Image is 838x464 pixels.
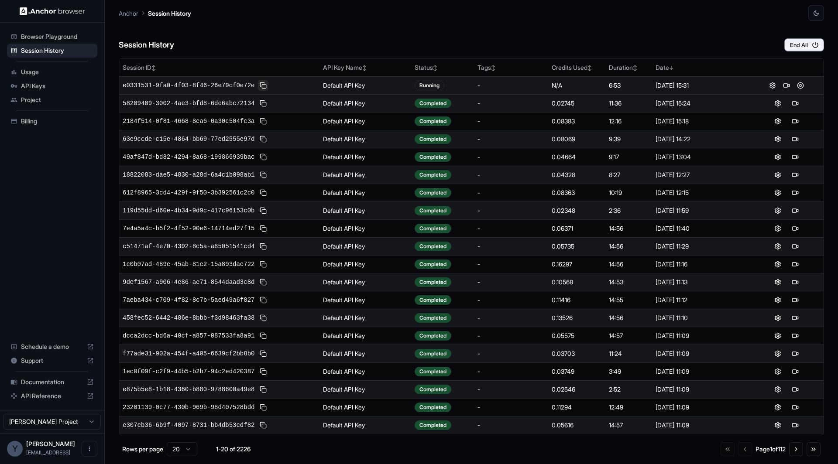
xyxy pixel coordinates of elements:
[609,188,648,197] div: 10:19
[21,32,94,41] span: Browser Playground
[415,206,451,215] div: Completed
[7,389,97,403] div: API Reference
[552,206,602,215] div: 0.02348
[552,367,602,376] div: 0.03749
[552,278,602,287] div: 0.10568
[122,445,163,454] p: Rows per page
[21,82,94,90] span: API Keys
[123,117,254,126] span: 2184f514-0f81-4668-8ea6-0a30c504fc3a
[477,135,545,143] div: -
[415,295,451,305] div: Completed
[633,65,637,71] span: ↕
[552,99,602,108] div: 0.02745
[415,188,451,198] div: Completed
[415,420,451,430] div: Completed
[477,242,545,251] div: -
[609,278,648,287] div: 14:53
[415,277,451,287] div: Completed
[656,421,746,430] div: [DATE] 11:09
[319,219,411,237] td: Default API Key
[7,30,97,44] div: Browser Playground
[656,188,746,197] div: [DATE] 12:15
[552,260,602,269] div: 0.16297
[656,99,746,108] div: [DATE] 15:24
[552,224,602,233] div: 0.06371
[319,76,411,94] td: Default API Key
[477,403,545,412] div: -
[123,331,254,340] span: dcca2dcc-bd6a-40cf-a857-087533fa8a91
[609,349,648,358] div: 11:24
[415,224,451,233] div: Completed
[477,331,545,340] div: -
[609,421,648,430] div: 14:57
[609,385,648,394] div: 2:52
[669,65,673,71] span: ↓
[477,349,545,358] div: -
[552,63,602,72] div: Credits Used
[552,153,602,161] div: 0.04664
[20,7,85,15] img: Anchor Logo
[123,242,254,251] span: c51471af-4e70-4392-8c5a-a85051541cd4
[148,9,191,18] p: Session History
[7,114,97,128] div: Billing
[552,135,602,143] div: 0.08069
[7,441,23,457] div: Y
[415,81,444,90] div: Running
[123,81,254,90] span: e0331531-9fa0-4f03-8f46-26e79cf0e72e
[319,362,411,380] td: Default API Key
[415,170,451,180] div: Completed
[609,314,648,322] div: 14:56
[656,153,746,161] div: [DATE] 13:04
[609,242,648,251] div: 14:56
[609,296,648,304] div: 14:55
[123,188,254,197] span: 612f8965-3cd4-429f-9f50-3b392561c2c0
[415,259,451,269] div: Completed
[552,81,602,90] div: N/A
[123,296,254,304] span: 7aeba434-c709-4f82-8c7b-5aed49a6f827
[319,201,411,219] td: Default API Key
[21,96,94,104] span: Project
[415,367,451,376] div: Completed
[433,65,437,71] span: ↕
[123,403,254,412] span: 23201139-0c77-430b-969b-98d407528bdd
[477,260,545,269] div: -
[415,331,451,341] div: Completed
[26,449,70,456] span: yuma@o-mega.ai
[319,273,411,291] td: Default API Key
[552,171,602,179] div: 0.04328
[477,367,545,376] div: -
[119,8,191,18] nav: breadcrumb
[319,416,411,434] td: Default API Key
[477,63,545,72] div: Tags
[21,342,83,351] span: Schedule a demo
[7,44,97,58] div: Session History
[656,296,746,304] div: [DATE] 11:12
[123,206,254,215] span: 119d55dd-d60e-4b34-9d9c-417c96153c0b
[552,314,602,322] div: 0.13526
[656,171,746,179] div: [DATE] 12:27
[319,184,411,201] td: Default API Key
[415,63,471,72] div: Status
[656,331,746,340] div: [DATE] 11:09
[609,135,648,143] div: 9:39
[477,153,545,161] div: -
[552,385,602,394] div: 0.02546
[123,385,254,394] span: e875b5e8-1b18-4360-b880-9788600a49e8
[21,117,94,126] span: Billing
[656,135,746,143] div: [DATE] 14:22
[123,224,254,233] span: 7e4a5a4c-b5f2-4f52-90e6-14714ed27f15
[415,152,451,162] div: Completed
[151,65,156,71] span: ↕
[415,349,451,358] div: Completed
[319,166,411,184] td: Default API Key
[415,403,451,412] div: Completed
[21,356,83,365] span: Support
[609,206,648,215] div: 2:36
[211,445,255,454] div: 1-20 of 2226
[477,385,545,394] div: -
[21,68,94,76] span: Usage
[319,94,411,112] td: Default API Key
[552,421,602,430] div: 0.05616
[609,171,648,179] div: 8:27
[477,314,545,322] div: -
